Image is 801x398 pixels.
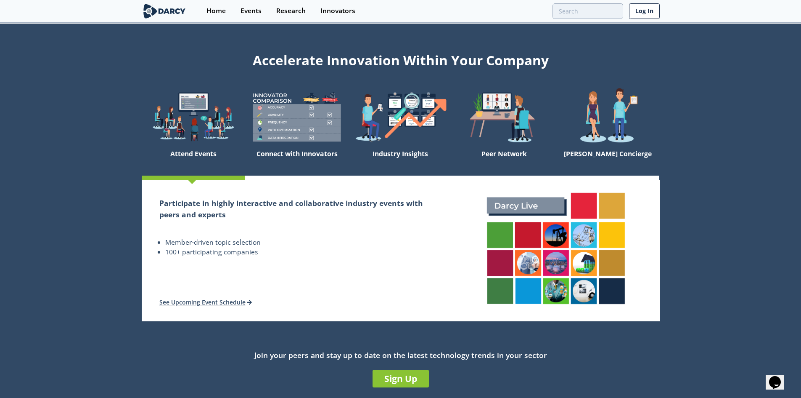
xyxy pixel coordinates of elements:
[556,146,659,176] div: [PERSON_NAME] Concierge
[165,247,435,257] li: 100+ participating companies
[629,3,660,19] a: Log In
[553,3,623,19] input: Advanced Search
[142,146,245,176] div: Attend Events
[142,88,245,146] img: welcome-explore-560578ff38cea7c86bcfe544b5e45342.png
[452,146,556,176] div: Peer Network
[320,8,355,14] div: Innovators
[206,8,226,14] div: Home
[142,4,188,19] img: logo-wide.svg
[452,88,556,146] img: welcome-attend-b816887fc24c32c29d1763c6e0ddb6e6.png
[159,298,252,306] a: See Upcoming Event Schedule
[766,364,793,390] iframe: chat widget
[556,88,659,146] img: welcome-concierge-wide-20dccca83e9cbdbb601deee24fb8df72.png
[349,88,452,146] img: welcome-find-a12191a34a96034fcac36f4ff4d37733.png
[373,370,429,387] a: Sign Up
[478,184,634,313] img: attend-events-831e21027d8dfeae142a4bc70e306247.png
[159,198,435,220] h2: Participate in highly interactive and collaborative industry events with peers and experts
[241,8,262,14] div: Events
[276,8,306,14] div: Research
[165,238,435,248] li: Member-driven topic selection
[142,47,660,70] div: Accelerate Innovation Within Your Company
[245,146,349,176] div: Connect with Innovators
[349,146,452,176] div: Industry Insights
[245,88,349,146] img: welcome-compare-1b687586299da8f117b7ac84fd957760.png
